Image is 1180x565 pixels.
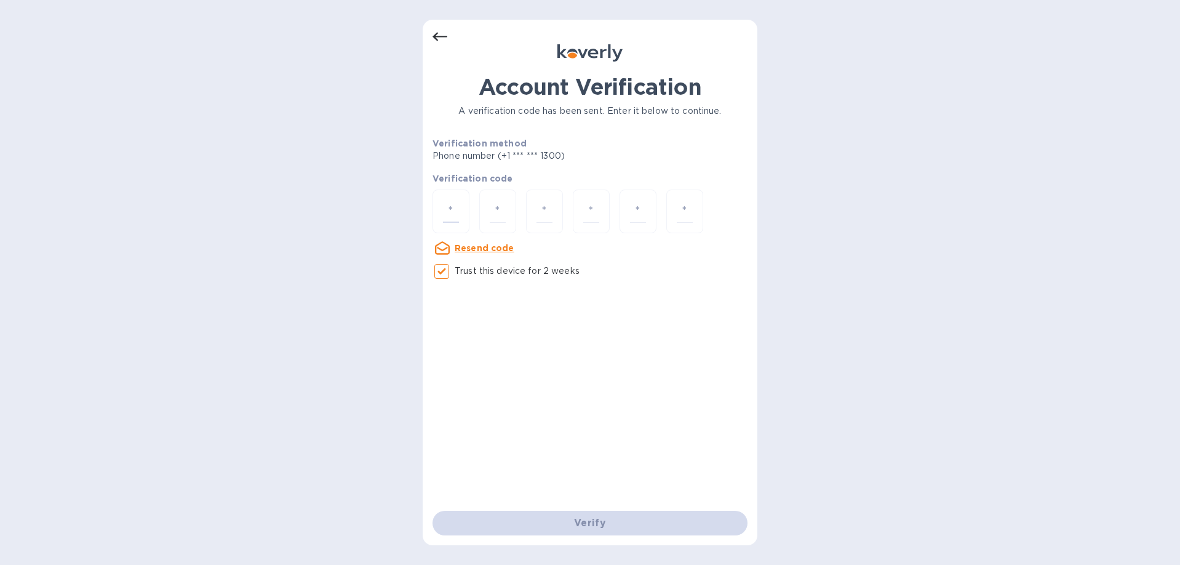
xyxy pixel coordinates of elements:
h1: Account Verification [433,74,747,100]
p: A verification code has been sent. Enter it below to continue. [433,105,747,118]
p: Phone number (+1 *** *** 1300) [433,150,659,162]
b: Verification method [433,138,527,148]
p: Verification code [433,172,747,185]
p: Trust this device for 2 weeks [455,265,580,278]
u: Resend code [455,243,514,253]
